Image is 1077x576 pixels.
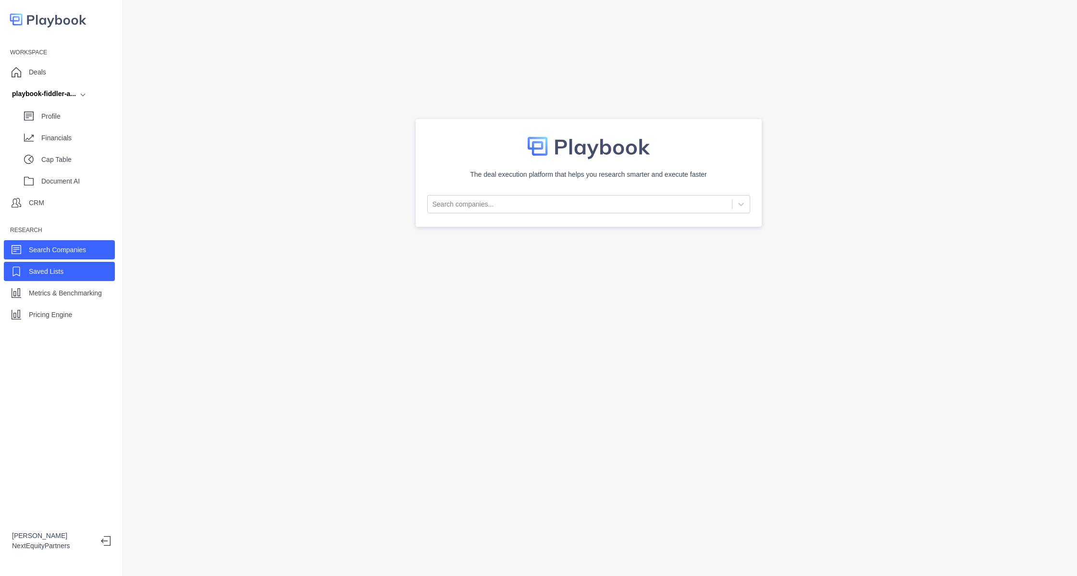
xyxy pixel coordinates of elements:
[12,89,76,99] div: playbook-fiddler-a...
[41,111,115,122] p: Profile
[12,541,93,551] p: NextEquityPartners
[29,245,86,255] p: Search Companies
[470,170,707,180] p: The deal execution platform that helps you research smarter and execute faster
[29,310,72,320] p: Pricing Engine
[41,176,115,186] p: Document AI
[41,133,115,143] p: Financials
[12,531,93,541] p: [PERSON_NAME]
[29,288,102,298] p: Metrics & Benchmarking
[527,131,650,162] img: logo-colored
[10,10,87,29] img: logo-colored
[29,267,63,277] p: Saved Lists
[41,155,115,165] p: Cap Table
[29,198,44,208] p: CRM
[29,67,46,77] p: Deals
